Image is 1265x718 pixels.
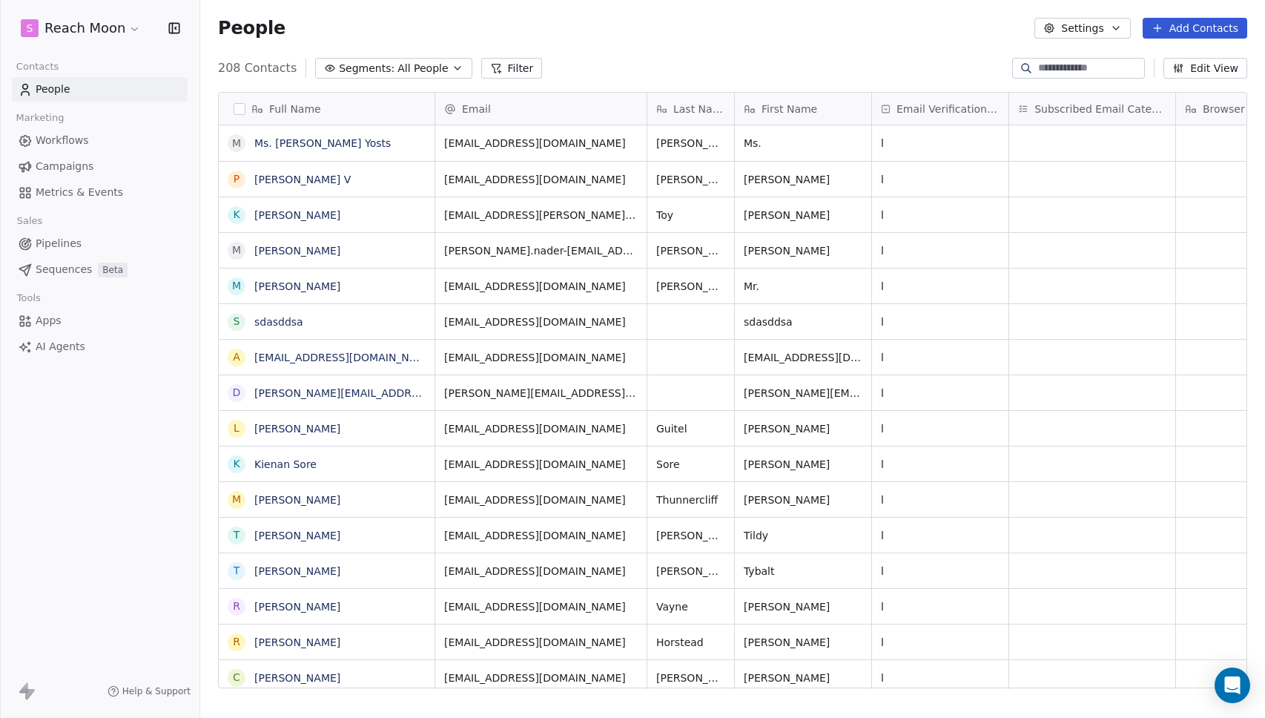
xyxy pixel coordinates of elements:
[233,599,240,614] div: R
[881,493,884,507] span: l
[12,128,188,153] a: Workflows
[36,339,85,355] span: AI Agents
[462,102,491,116] span: Email
[444,314,638,329] span: [EMAIL_ADDRESS][DOMAIN_NAME]
[656,635,725,650] span: Horstead
[444,493,638,507] span: [EMAIL_ADDRESS][DOMAIN_NAME]
[744,136,862,151] span: Ms.
[233,207,240,223] div: K
[744,493,862,507] span: [PERSON_NAME]
[233,349,240,365] div: a
[218,17,285,39] span: People
[232,278,241,294] div: M
[98,263,128,277] span: Beta
[656,493,725,507] span: Thunnercliff
[744,599,862,614] span: [PERSON_NAME]
[444,564,638,579] span: [EMAIL_ADDRESS][DOMAIN_NAME]
[254,565,340,577] a: [PERSON_NAME]
[881,671,884,685] span: l
[108,685,191,697] a: Help & Support
[444,528,638,543] span: [EMAIL_ADDRESS][DOMAIN_NAME]
[218,59,297,77] span: 208 Contacts
[10,287,47,309] span: Tools
[233,456,240,472] div: K
[232,136,241,151] div: M
[44,19,125,38] span: Reach Moon
[234,527,240,543] div: T
[444,172,638,187] span: [EMAIL_ADDRESS][DOMAIN_NAME]
[444,350,638,365] span: [EMAIL_ADDRESS][DOMAIN_NAME]
[36,82,70,97] span: People
[1163,58,1247,79] button: Edit View
[881,172,884,187] span: l
[18,16,144,41] button: SReach Moon
[254,494,340,506] a: [PERSON_NAME]
[881,314,884,329] span: l
[444,136,638,151] span: [EMAIL_ADDRESS][DOMAIN_NAME]
[12,77,188,102] a: People
[444,421,638,436] span: [EMAIL_ADDRESS][DOMAIN_NAME]
[881,599,884,614] span: l
[744,172,862,187] span: [PERSON_NAME]
[881,279,884,294] span: l
[1034,18,1130,39] button: Settings
[744,243,862,258] span: [PERSON_NAME]
[339,61,394,76] span: Segments:
[10,210,49,232] span: Sales
[647,93,734,125] div: Last Name
[269,102,321,116] span: Full Name
[233,634,240,650] div: R
[656,457,725,472] span: Sore
[219,93,435,125] div: Full Name
[232,492,241,507] div: M
[12,309,188,333] a: Apps
[254,387,608,399] a: [PERSON_NAME][EMAIL_ADDRESS][PERSON_NAME][DOMAIN_NAME]
[234,314,240,329] div: s
[735,93,871,125] div: First Name
[481,58,543,79] button: Filter
[27,21,33,36] span: S
[881,421,884,436] span: l
[254,352,436,363] a: [EMAIL_ADDRESS][DOMAIN_NAME]
[12,231,188,256] a: Pipelines
[12,257,188,282] a: SequencesBeta
[744,386,862,401] span: [PERSON_NAME][EMAIL_ADDRESS][PERSON_NAME][DOMAIN_NAME]
[444,243,638,258] span: [PERSON_NAME].nader-[EMAIL_ADDRESS][DOMAIN_NAME]
[444,457,638,472] span: [EMAIL_ADDRESS][DOMAIN_NAME]
[444,599,638,614] span: [EMAIL_ADDRESS][DOMAIN_NAME]
[896,102,1000,116] span: Email Verification Status
[1009,93,1175,125] div: Subscribed Email Categories
[444,671,638,685] span: [EMAIL_ADDRESS][DOMAIN_NAME]
[36,236,82,251] span: Pipelines
[744,528,862,543] span: Tildy
[36,313,62,329] span: Apps
[254,209,340,221] a: [PERSON_NAME]
[12,335,188,359] a: AI Agents
[881,635,884,650] span: l
[254,316,303,328] a: sdasddsa
[36,185,123,200] span: Metrics & Events
[744,208,862,223] span: [PERSON_NAME]
[656,208,725,223] span: Toy
[254,530,340,541] a: [PERSON_NAME]
[234,421,240,436] div: L
[444,386,638,401] span: [PERSON_NAME][EMAIL_ADDRESS][PERSON_NAME][DOMAIN_NAME]
[36,133,89,148] span: Workflows
[656,279,725,294] span: [PERSON_NAME]
[881,243,884,258] span: l
[673,102,725,116] span: Last Name
[744,314,862,329] span: sdasddsa
[656,136,725,151] span: [PERSON_NAME]
[234,563,240,579] div: T
[744,564,862,579] span: Tybalt
[254,245,340,257] a: [PERSON_NAME]
[254,672,340,684] a: [PERSON_NAME]
[36,262,92,277] span: Sequences
[762,102,817,116] span: First Name
[444,635,638,650] span: [EMAIL_ADDRESS][DOMAIN_NAME]
[10,107,70,129] span: Marketing
[881,457,884,472] span: l
[744,279,862,294] span: Mr.
[656,564,725,579] span: [PERSON_NAME]
[397,61,448,76] span: All People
